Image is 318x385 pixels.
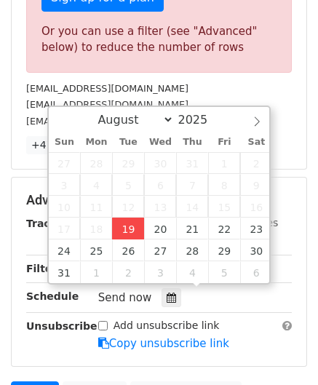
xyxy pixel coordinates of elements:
span: August 10, 2025 [49,196,81,218]
span: September 6, 2025 [240,261,272,283]
span: Mon [80,138,112,147]
span: August 14, 2025 [176,196,208,218]
span: Tue [112,138,144,147]
span: Wed [144,138,176,147]
strong: Filters [26,263,63,274]
span: August 8, 2025 [208,174,240,196]
span: August 1, 2025 [208,152,240,174]
span: August 15, 2025 [208,196,240,218]
span: August 12, 2025 [112,196,144,218]
span: July 30, 2025 [144,152,176,174]
span: August 29, 2025 [208,239,240,261]
span: September 5, 2025 [208,261,240,283]
span: August 25, 2025 [80,239,112,261]
span: August 16, 2025 [240,196,272,218]
input: Year [174,113,226,127]
span: Sun [49,138,81,147]
a: +47 more [26,136,87,154]
small: [EMAIL_ADDRESS][DOMAIN_NAME] [26,99,188,110]
span: August 31, 2025 [49,261,81,283]
span: August 7, 2025 [176,174,208,196]
span: July 28, 2025 [80,152,112,174]
span: August 13, 2025 [144,196,176,218]
span: August 18, 2025 [80,218,112,239]
span: August 24, 2025 [49,239,81,261]
label: Add unsubscribe link [114,318,220,333]
span: Fri [208,138,240,147]
span: September 1, 2025 [80,261,112,283]
span: August 11, 2025 [80,196,112,218]
span: July 29, 2025 [112,152,144,174]
span: August 5, 2025 [112,174,144,196]
span: July 27, 2025 [49,152,81,174]
small: [EMAIL_ADDRESS][DOMAIN_NAME] [26,116,188,127]
span: July 31, 2025 [176,152,208,174]
span: August 2, 2025 [240,152,272,174]
span: Send now [98,291,152,304]
strong: Schedule [26,290,79,302]
small: [EMAIL_ADDRESS][DOMAIN_NAME] [26,83,188,94]
span: August 4, 2025 [80,174,112,196]
span: August 22, 2025 [208,218,240,239]
span: August 20, 2025 [144,218,176,239]
span: September 2, 2025 [112,261,144,283]
span: August 26, 2025 [112,239,144,261]
span: August 17, 2025 [49,218,81,239]
strong: Unsubscribe [26,320,98,332]
h5: Advanced [26,192,292,208]
span: August 23, 2025 [240,218,272,239]
span: Sat [240,138,272,147]
span: August 19, 2025 [112,218,144,239]
strong: Tracking [26,218,75,229]
span: August 9, 2025 [240,174,272,196]
iframe: Chat Widget [245,315,318,385]
span: September 3, 2025 [144,261,176,283]
span: August 30, 2025 [240,239,272,261]
span: September 4, 2025 [176,261,208,283]
span: August 28, 2025 [176,239,208,261]
span: August 6, 2025 [144,174,176,196]
span: August 3, 2025 [49,174,81,196]
span: Thu [176,138,208,147]
div: Or you can use a filter (see "Advanced" below) to reduce the number of rows [41,23,277,56]
a: Copy unsubscribe link [98,337,229,350]
span: August 27, 2025 [144,239,176,261]
span: August 21, 2025 [176,218,208,239]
